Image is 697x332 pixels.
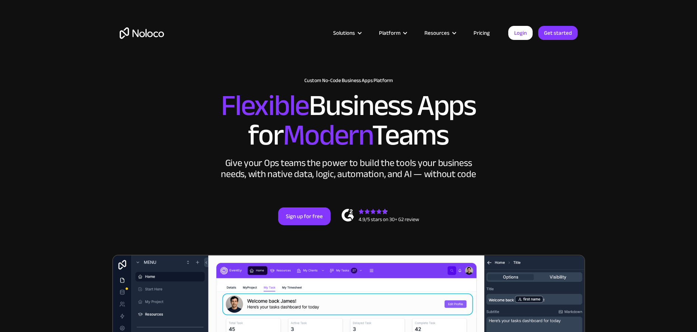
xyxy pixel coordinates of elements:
a: Get started [538,26,578,40]
div: Solutions [333,28,355,38]
div: Resources [415,28,464,38]
div: Give your Ops teams the power to build the tools your business needs, with native data, logic, au... [219,157,478,180]
div: Platform [379,28,400,38]
a: Sign up for free [278,207,331,225]
div: Platform [370,28,415,38]
span: Flexible [221,78,309,133]
h2: Business Apps for Teams [120,91,578,150]
a: Pricing [464,28,499,38]
a: Login [508,26,533,40]
div: Resources [424,28,450,38]
a: home [120,27,164,39]
div: Solutions [324,28,370,38]
span: Modern [283,108,372,163]
h1: Custom No-Code Business Apps Platform [120,78,578,84]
